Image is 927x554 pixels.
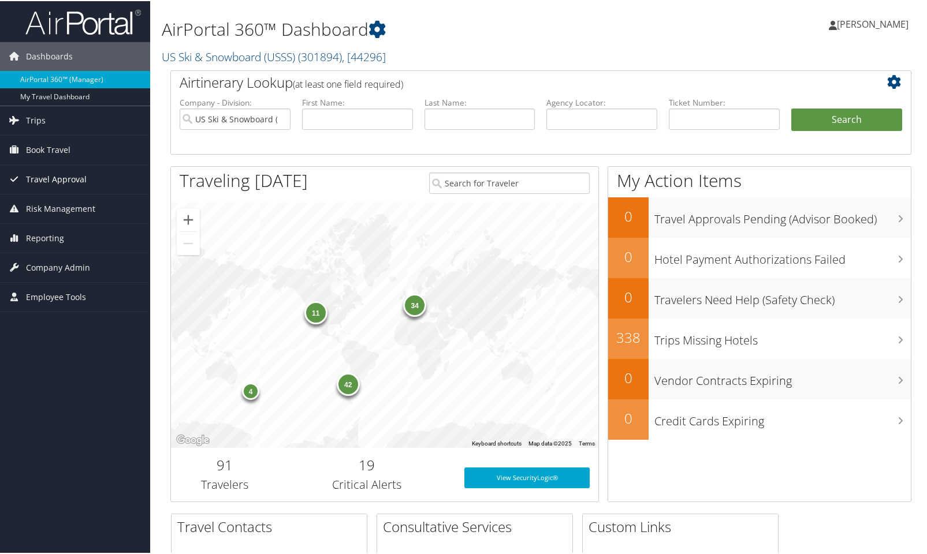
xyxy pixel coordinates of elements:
[26,193,95,222] span: Risk Management
[26,134,70,163] span: Book Travel
[26,223,64,252] span: Reporting
[425,96,535,107] label: Last Name:
[304,300,327,323] div: 11
[286,476,447,492] h3: Critical Alerts
[177,231,200,254] button: Zoom out
[791,107,902,130] button: Search
[608,398,911,439] a: 0Credit Cards Expiring
[528,439,572,446] span: Map data ©2025
[26,105,46,134] span: Trips
[608,167,911,192] h1: My Action Items
[174,432,212,447] img: Google
[26,41,73,70] span: Dashboards
[472,439,522,447] button: Keyboard shortcuts
[837,17,909,29] span: [PERSON_NAME]
[242,381,259,399] div: 4
[608,286,649,306] h2: 0
[608,237,911,277] a: 0Hotel Payment Authorizations Failed
[608,407,649,427] h2: 0
[608,277,911,317] a: 0Travelers Need Help (Safety Check)
[608,358,911,398] a: 0Vendor Contracts Expiring
[298,48,342,63] span: ( 301894 )
[654,204,911,226] h3: Travel Approvals Pending (Advisor Booked)
[177,516,367,536] h2: Travel Contacts
[589,516,778,536] h2: Custom Links
[286,454,447,474] h2: 19
[579,439,595,446] a: Terms (opens in new tab)
[608,367,649,387] h2: 0
[162,48,386,63] a: US Ski & Snowboard (USSS)
[177,207,200,230] button: Zoom in
[302,96,413,107] label: First Name:
[464,466,590,487] a: View SecurityLogic®
[829,6,920,40] a: [PERSON_NAME]
[342,48,386,63] span: , [ 44296 ]
[180,476,269,492] h3: Travelers
[608,205,649,225] h2: 0
[654,285,911,307] h3: Travelers Need Help (Safety Check)
[608,317,911,358] a: 338Trips Missing Hotels
[654,245,911,267] h3: Hotel Payment Authorizations Failed
[26,164,87,193] span: Travel Approval
[654,325,911,347] h3: Trips Missing Hotels
[383,516,572,536] h2: Consultative Services
[654,406,911,428] h3: Credit Cards Expiring
[180,72,840,91] h2: Airtinerary Lookup
[669,96,780,107] label: Ticket Number:
[293,77,403,89] span: (at least one field required)
[608,246,649,265] h2: 0
[180,96,291,107] label: Company - Division:
[337,372,360,395] div: 42
[26,282,86,310] span: Employee Tools
[180,454,269,474] h2: 91
[546,96,657,107] label: Agency Locator:
[429,171,590,193] input: Search for Traveler
[174,432,212,447] a: Open this area in Google Maps (opens a new window)
[608,196,911,237] a: 0Travel Approvals Pending (Advisor Booked)
[608,327,649,346] h2: 338
[25,8,141,35] img: airportal-logo.png
[26,252,90,281] span: Company Admin
[180,167,308,192] h1: Traveling [DATE]
[162,16,667,40] h1: AirPortal 360™ Dashboard
[403,293,426,316] div: 34
[654,366,911,388] h3: Vendor Contracts Expiring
